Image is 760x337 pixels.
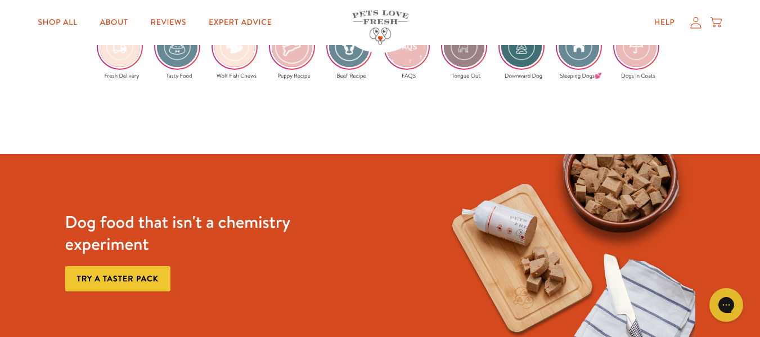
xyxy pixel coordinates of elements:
[200,11,281,34] a: Expert Advice
[327,25,371,69] img: 51019_922969244171885795-4t.jpg
[270,25,314,69] img: 10968_5072579764926655300-4t.jpg
[560,72,601,80] strong: Sleeping Dogs💕
[142,11,195,34] a: Reviews
[336,72,366,80] strong: Beef Recipe
[98,25,142,69] img: 93167_7627828820727650526-4t.jpg
[452,72,480,80] strong: Tongue Out
[217,72,257,80] strong: Wolf Fish Chews
[65,266,170,291] a: Try a taster pack
[213,25,257,69] img: 58314_2810153398668061499-4t.jpg
[104,72,139,80] strong: Fresh Delivery
[500,25,543,69] img: 4034_6084782512731327967-4t.jpg
[29,11,87,34] a: Shop All
[166,72,192,80] strong: Tasty Food
[352,10,408,44] img: Pets Love Fresh
[614,25,658,69] img: 03310_6573765221449598147-4t.jpg
[65,211,322,255] h3: Dog food that isn't a chemistry experiment
[385,25,429,69] img: 51479_2512492527185327460-4t.jpg
[91,11,137,34] a: About
[557,25,601,69] img: 2475_1013201103904099664-4t.jpg
[505,72,542,80] strong: Downward Dog
[645,11,684,34] a: Help
[704,284,749,326] iframe: Gorgias live chat messenger
[155,25,199,69] img: 821988_4635509096548387497-4t.jpg
[621,72,655,80] strong: Dogs In Coats
[402,72,416,80] strong: FAQS
[442,25,486,69] img: 0015_965318731686421580-4t.jpg
[277,72,311,80] strong: Puppy Recipe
